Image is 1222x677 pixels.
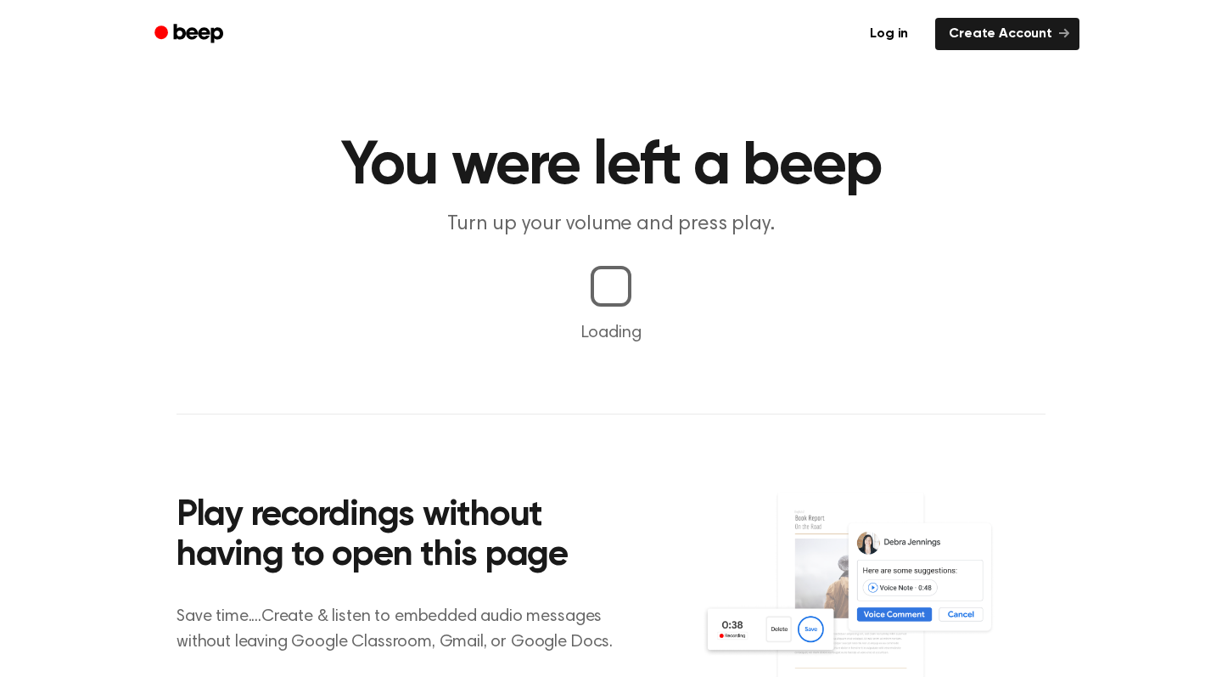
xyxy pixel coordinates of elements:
[177,136,1045,197] h1: You were left a beep
[853,14,925,54] a: Log in
[935,18,1079,50] a: Create Account
[285,211,937,239] p: Turn up your volume and press play.
[143,18,238,51] a: Beep
[177,496,634,577] h2: Play recordings without having to open this page
[177,604,634,655] p: Save time....Create & listen to embedded audio messages without leaving Google Classroom, Gmail, ...
[20,320,1202,346] p: Loading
